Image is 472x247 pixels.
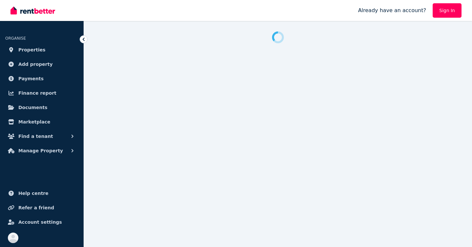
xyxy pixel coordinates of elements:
[433,3,462,18] a: Sign In
[18,218,62,226] span: Account settings
[5,58,78,71] a: Add property
[10,6,55,15] img: RentBetter
[18,147,63,155] span: Manage Property
[18,118,50,126] span: Marketplace
[5,86,78,100] a: Finance report
[5,187,78,200] a: Help centre
[18,104,48,111] span: Documents
[5,36,26,41] span: ORGANISE
[5,130,78,143] button: Find a tenant
[18,132,53,140] span: Find a tenant
[5,216,78,229] a: Account settings
[18,46,46,54] span: Properties
[5,144,78,157] button: Manage Property
[18,189,49,197] span: Help centre
[18,75,44,83] span: Payments
[5,43,78,56] a: Properties
[18,60,53,68] span: Add property
[5,201,78,214] a: Refer a friend
[5,101,78,114] a: Documents
[18,204,54,212] span: Refer a friend
[5,72,78,85] a: Payments
[5,115,78,128] a: Marketplace
[18,89,56,97] span: Finance report
[358,7,426,14] span: Already have an account?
